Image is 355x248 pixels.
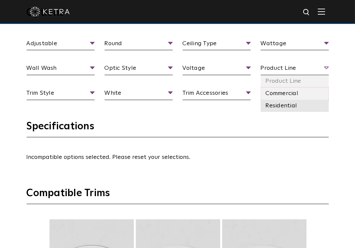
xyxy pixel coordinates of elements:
span: Incompatible options selected. Please reset your selections. [27,154,191,160]
img: search icon [303,8,311,17]
span: Product Line [261,63,329,75]
h3: Specifications [27,120,329,137]
img: Hamburger%20Nav.svg [318,8,325,15]
span: Adjustable [27,39,95,51]
span: Wattage [261,39,329,51]
li: Product Line [261,75,329,87]
span: White [105,88,173,100]
span: Trim Style [27,88,95,100]
span: Optic Style [105,63,173,75]
img: ketra-logo-2019-white [30,7,70,17]
li: Commercial [261,87,329,100]
span: Ceiling Type [183,39,251,51]
span: Trim Accessories [183,88,251,100]
span: Round [105,39,173,51]
span: Voltage [183,63,251,75]
li: Residential [261,100,329,112]
h3: Compatible Trims [27,187,329,204]
span: Wall Wash [27,63,95,75]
